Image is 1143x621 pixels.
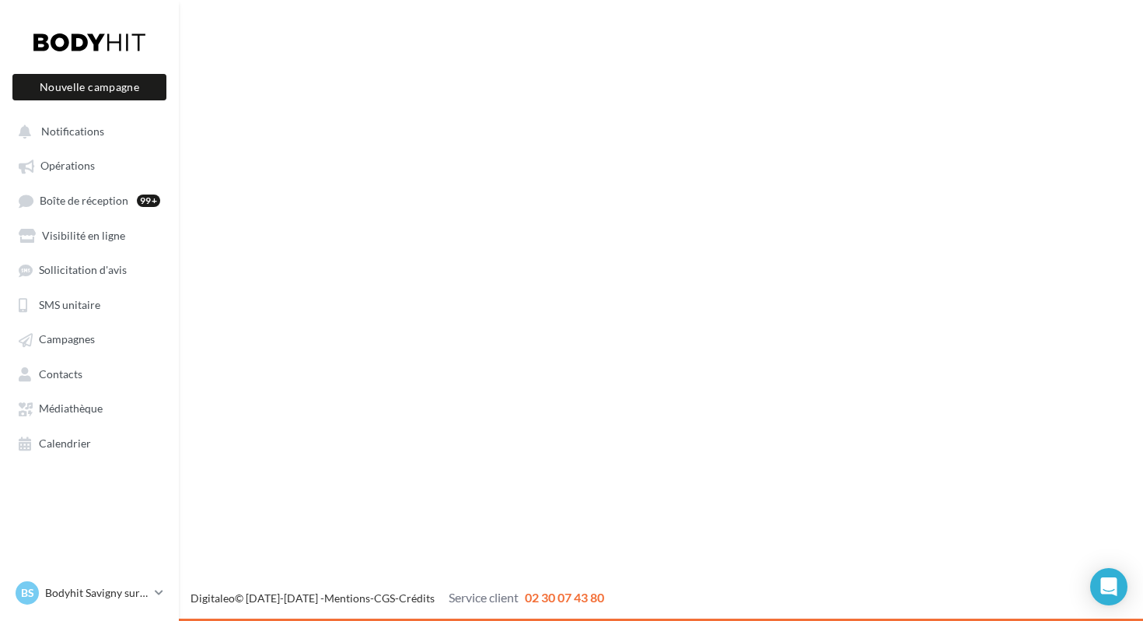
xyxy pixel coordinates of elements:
span: Boîte de réception [40,194,128,207]
a: Contacts [9,360,170,388]
div: 99+ [137,195,160,207]
p: Bodyhit Savigny sur Orge [45,585,149,601]
span: © [DATE]-[DATE] - - - [190,591,604,605]
a: Crédits [399,591,435,605]
div: Open Intercom Messenger [1090,568,1127,605]
a: BS Bodyhit Savigny sur Orge [12,578,166,608]
span: BS [21,585,34,601]
span: Notifications [41,125,104,138]
span: Sollicitation d'avis [39,264,127,277]
span: Contacts [39,367,82,381]
a: Opérations [9,151,170,179]
a: Sollicitation d'avis [9,255,170,283]
a: Campagnes [9,325,170,353]
a: Médiathèque [9,394,170,422]
button: Nouvelle campagne [12,74,166,100]
a: Calendrier [9,429,170,457]
span: Calendrier [39,437,91,450]
span: Opérations [40,160,95,173]
span: SMS unitaire [39,298,100,311]
a: Digitaleo [190,591,235,605]
span: Service client [449,590,519,605]
span: Médiathèque [39,402,103,416]
a: Boîte de réception99+ [9,186,170,215]
a: SMS unitaire [9,290,170,318]
a: CGS [374,591,395,605]
a: Visibilité en ligne [9,221,170,249]
a: Mentions [324,591,370,605]
span: Campagnes [39,333,95,346]
span: 02 30 07 43 80 [525,590,604,605]
button: Notifications [9,117,163,145]
span: Visibilité en ligne [42,229,125,242]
